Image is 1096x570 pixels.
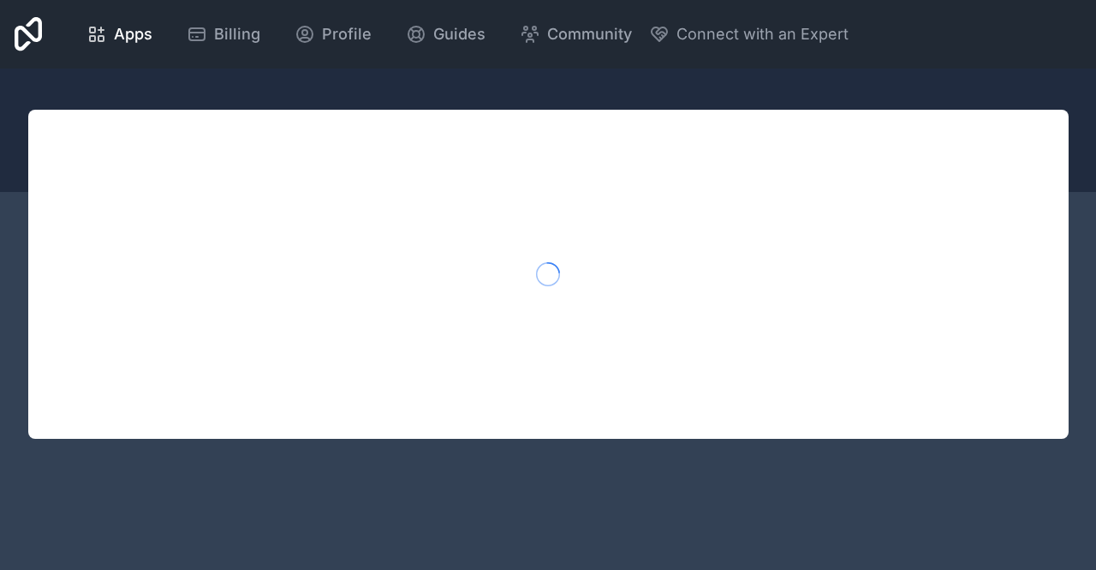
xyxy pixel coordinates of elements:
button: Connect with an Expert [649,22,849,46]
a: Guides [392,15,499,53]
a: Apps [73,15,166,53]
a: Community [506,15,646,53]
a: Billing [173,15,274,53]
span: Profile [322,22,372,46]
span: Guides [433,22,485,46]
span: Apps [114,22,152,46]
span: Billing [214,22,260,46]
span: Connect with an Expert [676,22,849,46]
a: Profile [281,15,385,53]
span: Community [547,22,632,46]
